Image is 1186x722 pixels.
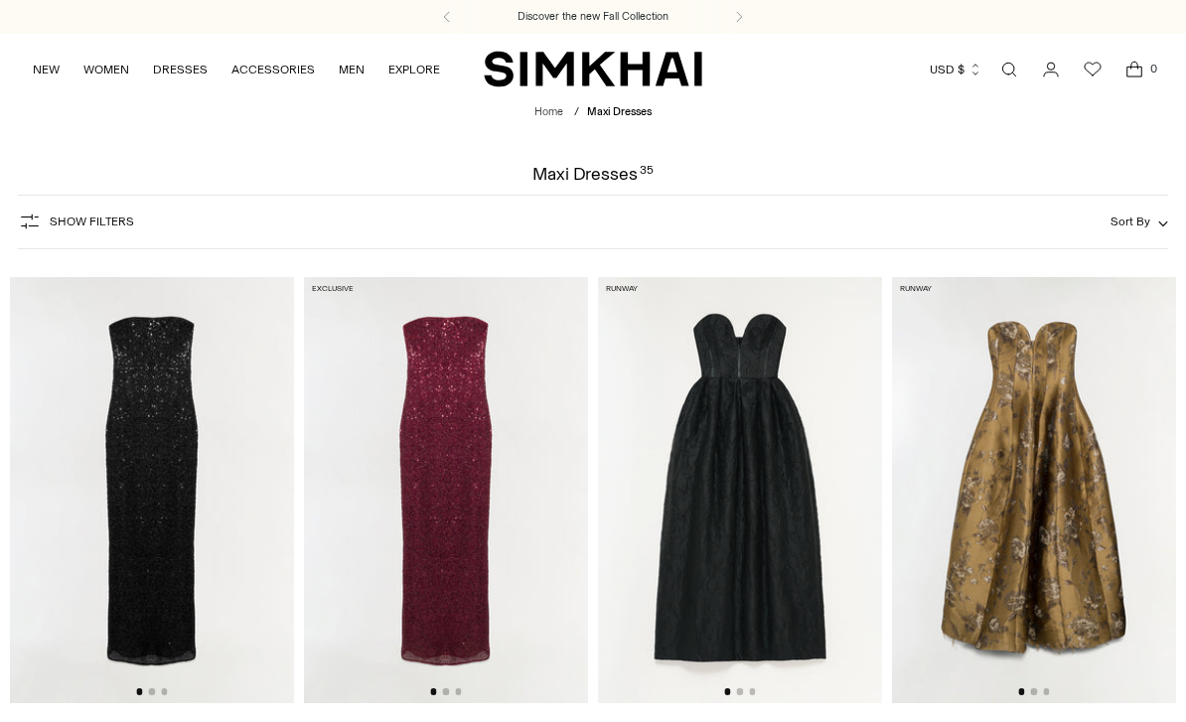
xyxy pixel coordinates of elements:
[33,48,60,91] a: NEW
[532,165,653,183] h1: Maxi Dresses
[724,688,730,694] button: Go to slide 1
[640,165,654,183] div: 35
[83,48,129,91] a: WOMEN
[1073,50,1112,89] a: Wishlist
[1031,688,1037,694] button: Go to slide 2
[534,105,563,118] a: Home
[231,48,315,91] a: ACCESSORIES
[136,688,142,694] button: Go to slide 1
[304,277,588,703] img: Xyla Sequin Gown
[10,277,294,703] img: Xyla Sequin Gown
[930,48,982,91] button: USD $
[989,50,1029,89] a: Open search modal
[339,48,365,91] a: MEN
[518,9,668,25] a: Discover the new Fall Collection
[587,105,652,118] span: Maxi Dresses
[455,688,461,694] button: Go to slide 3
[153,48,208,91] a: DRESSES
[1111,211,1168,232] button: Sort By
[149,688,155,694] button: Go to slide 2
[388,48,440,91] a: EXPLORE
[430,688,436,694] button: Go to slide 1
[50,215,134,228] span: Show Filters
[892,277,1176,703] img: Elaria Jacquard Bustier Gown
[18,206,134,237] button: Show Filters
[749,688,755,694] button: Go to slide 3
[1114,50,1154,89] a: Open cart modal
[737,688,743,694] button: Go to slide 2
[443,688,449,694] button: Go to slide 2
[1043,688,1049,694] button: Go to slide 3
[1018,688,1024,694] button: Go to slide 1
[598,277,882,703] img: Adeena Jacquard Bustier Gown
[1031,50,1071,89] a: Go to the account page
[161,688,167,694] button: Go to slide 3
[484,50,702,88] a: SIMKHAI
[534,104,652,121] nav: breadcrumbs
[1111,215,1150,228] span: Sort By
[574,104,579,121] div: /
[1144,60,1162,77] span: 0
